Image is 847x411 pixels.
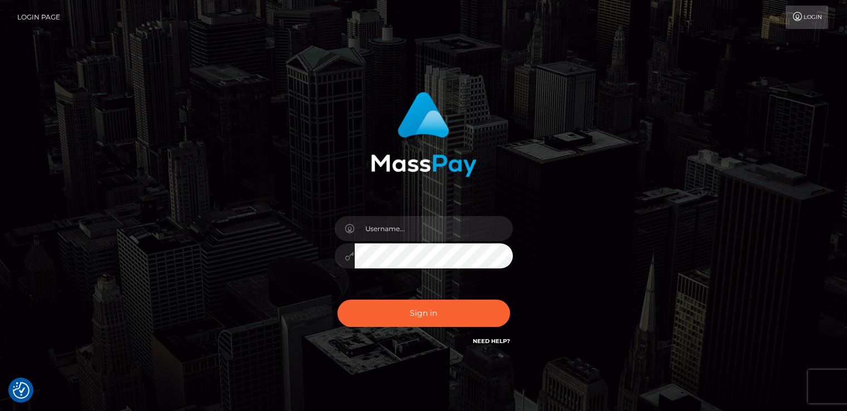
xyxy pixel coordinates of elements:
img: MassPay Login [371,92,477,177]
a: Login Page [17,6,60,29]
img: Revisit consent button [13,382,30,399]
a: Need Help? [473,337,510,345]
button: Sign in [337,300,510,327]
a: Login [786,6,828,29]
button: Consent Preferences [13,382,30,399]
input: Username... [355,216,513,241]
